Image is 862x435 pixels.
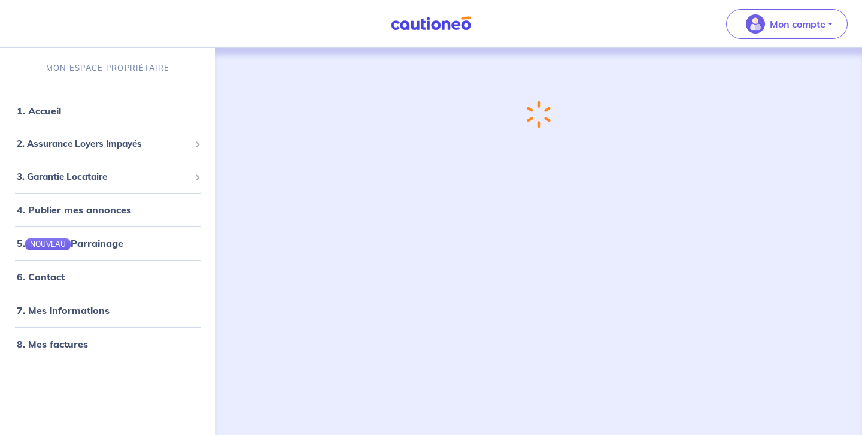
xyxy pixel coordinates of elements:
[17,271,65,283] a: 6. Contact
[746,14,765,34] img: illu_account_valid_menu.svg
[5,332,211,356] div: 8. Mes factures
[5,265,211,289] div: 6. Contact
[5,132,211,156] div: 2. Assurance Loyers Impayés
[5,231,211,255] div: 5.NOUVEAUParrainage
[17,105,61,117] a: 1. Accueil
[17,137,190,151] span: 2. Assurance Loyers Impayés
[386,16,476,31] img: Cautioneo
[17,204,131,216] a: 4. Publier mes annonces
[726,9,848,39] button: illu_account_valid_menu.svgMon compte
[17,170,190,184] span: 3. Garantie Locataire
[17,304,110,316] a: 7. Mes informations
[5,298,211,322] div: 7. Mes informations
[17,237,123,249] a: 5.NOUVEAUParrainage
[527,101,551,128] img: loading-spinner
[5,198,211,222] div: 4. Publier mes annonces
[17,338,88,350] a: 8. Mes factures
[5,99,211,123] div: 1. Accueil
[46,62,169,74] p: MON ESPACE PROPRIÉTAIRE
[5,165,211,189] div: 3. Garantie Locataire
[770,17,825,31] p: Mon compte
